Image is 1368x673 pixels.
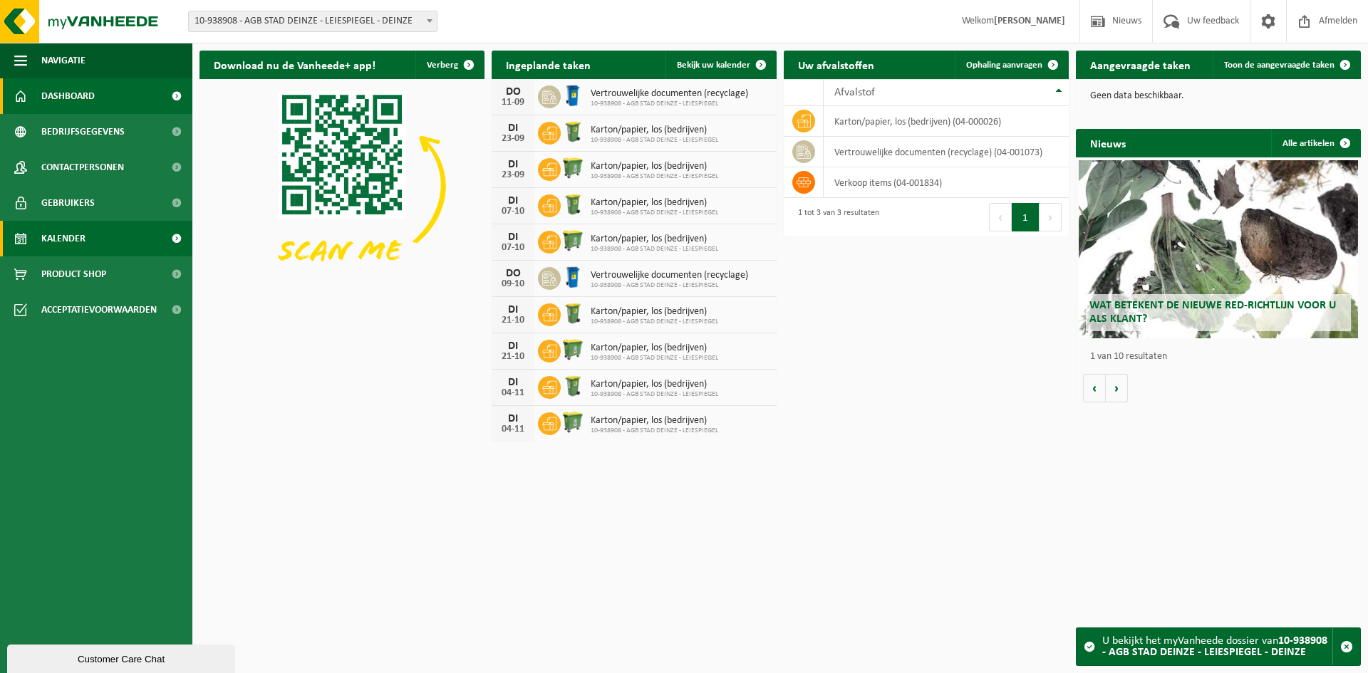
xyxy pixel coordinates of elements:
img: WB-0770-HPE-GN-51 [561,338,585,362]
button: Vorige [1083,374,1106,402]
p: 1 van 10 resultaten [1090,352,1354,362]
div: U bekijkt het myVanheede dossier van [1102,628,1332,665]
span: Wat betekent de nieuwe RED-richtlijn voor u als klant? [1089,300,1336,325]
div: DI [499,340,527,352]
img: WB-0240-HPE-GN-51 [561,301,585,325]
span: Karton/papier, los (bedrijven) [591,125,718,136]
img: WB-0770-HPE-GN-51 [561,229,585,253]
div: 04-11 [499,424,527,434]
span: Afvalstof [834,87,875,98]
span: 10-938908 - AGB STAD DEINZE - LEIESPIEGEL [591,390,718,399]
h2: Ingeplande taken [492,51,605,78]
span: 10-938908 - AGB STAD DEINZE - LEIESPIEGEL - DEINZE [189,11,437,31]
span: Ophaling aanvragen [966,61,1042,70]
div: DO [499,86,527,98]
div: 11-09 [499,98,527,108]
span: Gebruikers [41,185,95,221]
span: 10-938908 - AGB STAD DEINZE - LEIESPIEGEL [591,245,718,254]
a: Toon de aangevraagde taken [1213,51,1359,79]
img: WB-0240-HPE-BE-09 [561,83,585,108]
span: Karton/papier, los (bedrijven) [591,234,718,245]
span: Karton/papier, los (bedrijven) [591,415,718,427]
span: 10-938908 - AGB STAD DEINZE - LEIESPIEGEL [591,100,748,108]
div: DI [499,304,527,315]
span: Vertrouwelijke documenten (recyclage) [591,88,748,100]
a: Bekijk uw kalender [665,51,775,79]
span: Acceptatievoorwaarden [41,292,157,328]
span: Contactpersonen [41,150,124,185]
div: DI [499,159,527,170]
h2: Uw afvalstoffen [784,51,888,78]
div: 21-10 [499,352,527,362]
div: 21-10 [499,315,527,325]
div: 09-10 [499,279,527,289]
span: 10-938908 - AGB STAD DEINZE - LEIESPIEGEL [591,427,718,435]
div: 04-11 [499,388,527,398]
td: verkoop items (04-001834) [824,167,1069,198]
button: 1 [1012,203,1040,231]
h2: Aangevraagde taken [1076,51,1205,78]
div: 23-09 [499,134,527,144]
span: Karton/papier, los (bedrijven) [591,161,718,172]
div: 1 tot 3 van 3 resultaten [791,202,879,233]
span: Verberg [427,61,458,70]
div: DI [499,413,527,424]
a: Alle artikelen [1271,129,1359,157]
span: Karton/papier, los (bedrijven) [591,306,718,318]
button: Previous [989,203,1012,231]
div: DI [499,195,527,207]
span: Bekijk uw kalender [677,61,750,70]
span: 10-938908 - AGB STAD DEINZE - LEIESPIEGEL [591,172,718,181]
div: 23-09 [499,170,527,180]
div: DI [499,377,527,388]
strong: 10-938908 - AGB STAD DEINZE - LEIESPIEGEL - DEINZE [1102,635,1327,658]
td: vertrouwelijke documenten (recyclage) (04-001073) [824,137,1069,167]
a: Wat betekent de nieuwe RED-richtlijn voor u als klant? [1079,160,1358,338]
div: DI [499,231,527,243]
img: WB-0770-HPE-GN-51 [561,410,585,434]
span: Vertrouwelijke documenten (recyclage) [591,270,748,281]
img: WB-0770-HPE-GN-51 [561,156,585,180]
span: 10-938908 - AGB STAD DEINZE - LEIESPIEGEL [591,209,718,217]
span: Bedrijfsgegevens [41,114,125,150]
span: Navigatie [41,43,85,78]
span: Kalender [41,221,85,256]
span: Karton/papier, los (bedrijven) [591,197,718,209]
button: Next [1040,203,1062,231]
div: DI [499,122,527,134]
img: WB-0240-HPE-GN-51 [561,374,585,398]
h2: Nieuws [1076,129,1140,157]
span: 10-938908 - AGB STAD DEINZE - LEIESPIEGEL [591,318,718,326]
span: 10-938908 - AGB STAD DEINZE - LEIESPIEGEL [591,281,748,290]
span: Karton/papier, los (bedrijven) [591,379,718,390]
button: Verberg [415,51,483,79]
div: 07-10 [499,243,527,253]
span: Karton/papier, los (bedrijven) [591,343,718,354]
img: WB-0240-HPE-GN-51 [561,120,585,144]
h2: Download nu de Vanheede+ app! [199,51,390,78]
button: Volgende [1106,374,1128,402]
strong: [PERSON_NAME] [994,16,1065,26]
span: 10-938908 - AGB STAD DEINZE - LEIESPIEGEL - DEINZE [188,11,437,32]
span: Product Shop [41,256,106,292]
img: Download de VHEPlus App [199,79,484,293]
span: Toon de aangevraagde taken [1224,61,1335,70]
td: karton/papier, los (bedrijven) (04-000026) [824,106,1069,137]
iframe: chat widget [7,642,238,673]
div: 07-10 [499,207,527,216]
span: Dashboard [41,78,95,114]
a: Ophaling aanvragen [955,51,1067,79]
span: 10-938908 - AGB STAD DEINZE - LEIESPIEGEL [591,136,718,145]
div: DO [499,268,527,279]
img: WB-0240-HPE-GN-51 [561,192,585,216]
img: WB-0240-HPE-BE-09 [561,265,585,289]
span: 10-938908 - AGB STAD DEINZE - LEIESPIEGEL [591,354,718,362]
p: Geen data beschikbaar. [1090,91,1347,101]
